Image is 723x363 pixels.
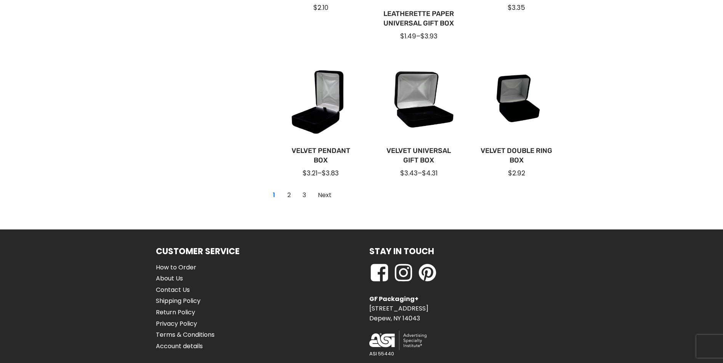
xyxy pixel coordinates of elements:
div: – [382,169,455,178]
div: $2.10 [284,3,358,12]
span: $3.83 [322,169,339,178]
a: Account details [156,341,215,351]
a: Velvet Pendant Box [284,146,358,165]
a: How to Order [156,263,215,272]
div: – [382,32,455,41]
a: Velvet Universal Gift Box [382,146,455,165]
a: Shipping Policy [156,296,215,306]
span: $1.49 [400,32,416,41]
a: Leatherette Paper Universal Gift Box [382,9,455,28]
img: ASI Logo [369,331,426,350]
a: Go to Page 2 [283,189,295,201]
span: $3.93 [420,32,438,41]
p: ASI 55440 [369,350,394,358]
span: $3.43 [400,169,418,178]
a: About Us [156,274,215,283]
a: Return Policy [156,307,215,317]
span: $3.21 [303,169,317,178]
a: Current Page, Page 1 [268,189,280,201]
div: – [284,169,358,178]
a: Terms & Conditions [156,330,215,340]
h1: Stay in Touch [369,245,434,258]
a: Velvet Double Ring Box [480,146,553,165]
a: Go to Page 3 [298,189,311,201]
h1: Customer Service [156,245,240,258]
nav: Page navigation [266,188,337,203]
span: $4.31 [422,169,438,178]
a: Contact Us [156,285,215,295]
a: Privacy Policy [156,319,215,329]
div: $3.35 [480,3,553,12]
a: Go to Page 2 [314,189,336,201]
p: [STREET_ADDRESS] Depew, NY 14043 [369,294,428,323]
div: $2.92 [480,169,553,178]
strong: GF Packaging+ [369,295,418,303]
